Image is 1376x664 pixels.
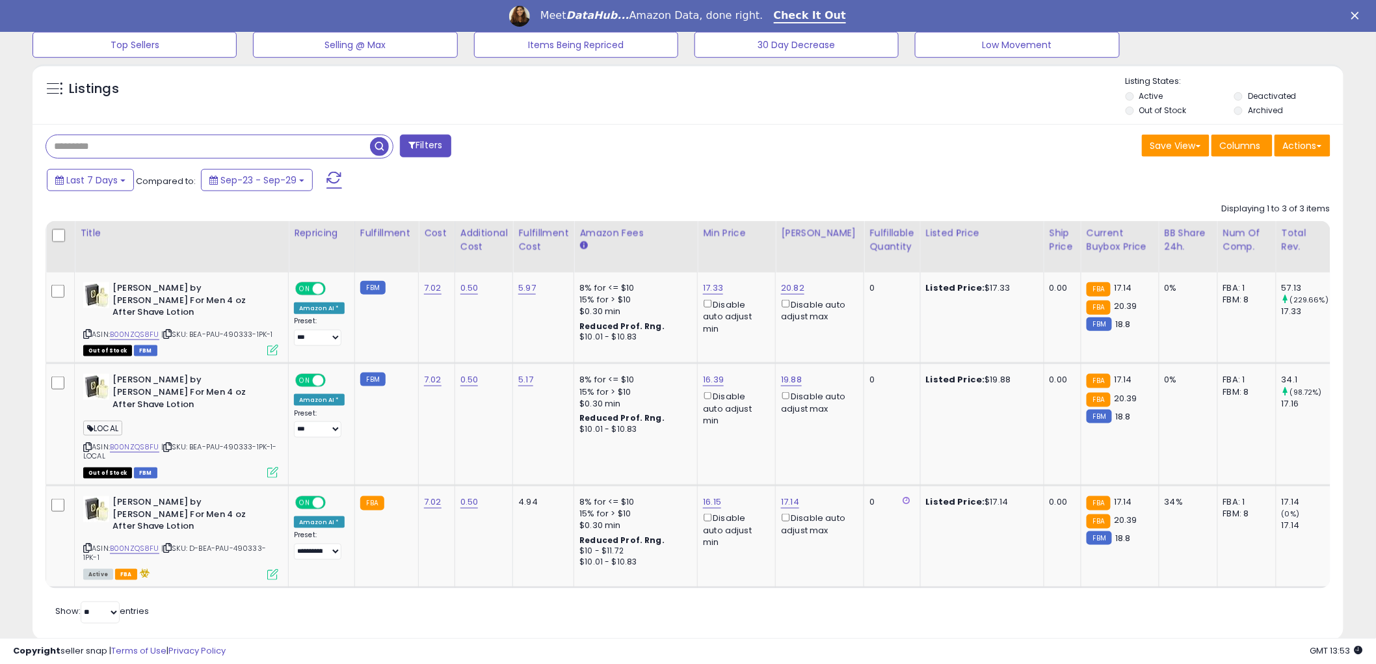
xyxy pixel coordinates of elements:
[1211,135,1273,157] button: Columns
[66,174,118,187] span: Last 7 Days
[781,511,854,537] div: Disable auto adjust max
[703,390,765,427] div: Disable auto adjust min
[294,317,345,346] div: Preset:
[460,282,479,295] a: 0.50
[781,282,804,295] a: 20.82
[1282,282,1334,294] div: 57.13
[1050,374,1071,386] div: 0.00
[703,282,723,295] a: 17.33
[83,345,132,356] span: All listings that are currently out of stock and unavailable for purchase on Amazon
[579,240,587,252] small: Amazon Fees.
[1087,514,1111,529] small: FBA
[1282,520,1334,531] div: 17.14
[110,329,159,340] a: B00NZQS8FU
[1223,226,1271,254] div: Num of Comp.
[1142,135,1210,157] button: Save View
[1115,318,1131,330] span: 18.8
[297,284,313,295] span: ON
[111,644,166,657] a: Terms of Use
[703,511,765,548] div: Disable auto adjust min
[115,569,137,580] span: FBA
[1087,226,1154,254] div: Current Buybox Price
[1223,282,1266,294] div: FBA: 1
[1114,514,1137,526] span: 20.39
[1087,300,1111,315] small: FBA
[781,390,854,415] div: Disable auto adjust max
[1282,398,1334,410] div: 17.16
[47,169,134,191] button: Last 7 Days
[1114,300,1137,312] span: 20.39
[1223,508,1266,520] div: FBM: 8
[112,282,271,322] b: [PERSON_NAME] by [PERSON_NAME] For Men 4 oz After Shave Lotion
[926,226,1039,240] div: Listed Price
[112,374,271,414] b: [PERSON_NAME] by [PERSON_NAME] For Men 4 oz After Shave Lotion
[579,282,687,294] div: 8% for <= $10
[1282,226,1329,254] div: Total Rev.
[1165,282,1208,294] div: 0%
[360,226,413,240] div: Fulfillment
[134,468,157,479] span: FBM
[110,442,159,453] a: B00NZQS8FU
[579,386,687,398] div: 15% for > $10
[1290,295,1329,305] small: (229.66%)
[294,394,345,406] div: Amazon AI *
[579,520,687,531] div: $0.30 min
[566,9,629,21] i: DataHub...
[136,175,196,187] span: Compared to:
[1050,496,1071,508] div: 0.00
[869,374,910,386] div: 0
[579,226,692,240] div: Amazon Fees
[1087,317,1112,331] small: FBM
[1222,203,1330,215] div: Displaying 1 to 3 of 3 items
[137,568,151,578] i: hazardous material
[460,226,508,254] div: Additional Cost
[1248,90,1297,101] label: Deactivated
[83,468,132,479] span: All listings that are currently out of stock and unavailable for purchase on Amazon
[540,9,763,22] div: Meet Amazon Data, done right.
[518,496,564,508] div: 4.94
[1114,392,1137,405] span: 20.39
[1087,531,1112,545] small: FBM
[110,543,159,554] a: B00NZQS8FU
[915,32,1119,58] button: Low Movement
[1223,374,1266,386] div: FBA: 1
[324,284,345,295] span: OFF
[1282,509,1300,519] small: (0%)
[518,226,568,254] div: Fulfillment Cost
[424,282,442,295] a: 7.02
[83,374,278,477] div: ASIN:
[69,80,119,98] h5: Listings
[294,409,345,438] div: Preset:
[579,398,687,410] div: $0.30 min
[703,373,724,386] a: 16.39
[83,442,277,461] span: | SKU: BEA-PAU-490333-1PK-1-LOCAL
[360,496,384,511] small: FBA
[1087,496,1111,511] small: FBA
[579,535,665,546] b: Reduced Prof. Rng.
[926,496,985,508] b: Listed Price:
[297,498,313,509] span: ON
[1248,105,1283,116] label: Archived
[1126,75,1343,88] p: Listing States:
[161,329,273,339] span: | SKU: BEA-PAU-490333-1PK-1
[703,496,721,509] a: 16.15
[1282,496,1334,508] div: 17.14
[324,498,345,509] span: OFF
[1115,532,1131,544] span: 18.8
[13,644,60,657] strong: Copyright
[294,226,349,240] div: Repricing
[324,375,345,386] span: OFF
[294,302,345,314] div: Amazon AI *
[83,282,278,354] div: ASIN:
[579,508,687,520] div: 15% for > $10
[424,226,449,240] div: Cost
[112,496,271,536] b: [PERSON_NAME] by [PERSON_NAME] For Men 4 oz After Shave Lotion
[869,282,910,294] div: 0
[781,373,802,386] a: 19.88
[294,531,345,560] div: Preset:
[1275,135,1330,157] button: Actions
[83,496,109,522] img: 41+IxkET67L._SL40_.jpg
[926,374,1034,386] div: $19.88
[424,496,442,509] a: 7.02
[80,226,283,240] div: Title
